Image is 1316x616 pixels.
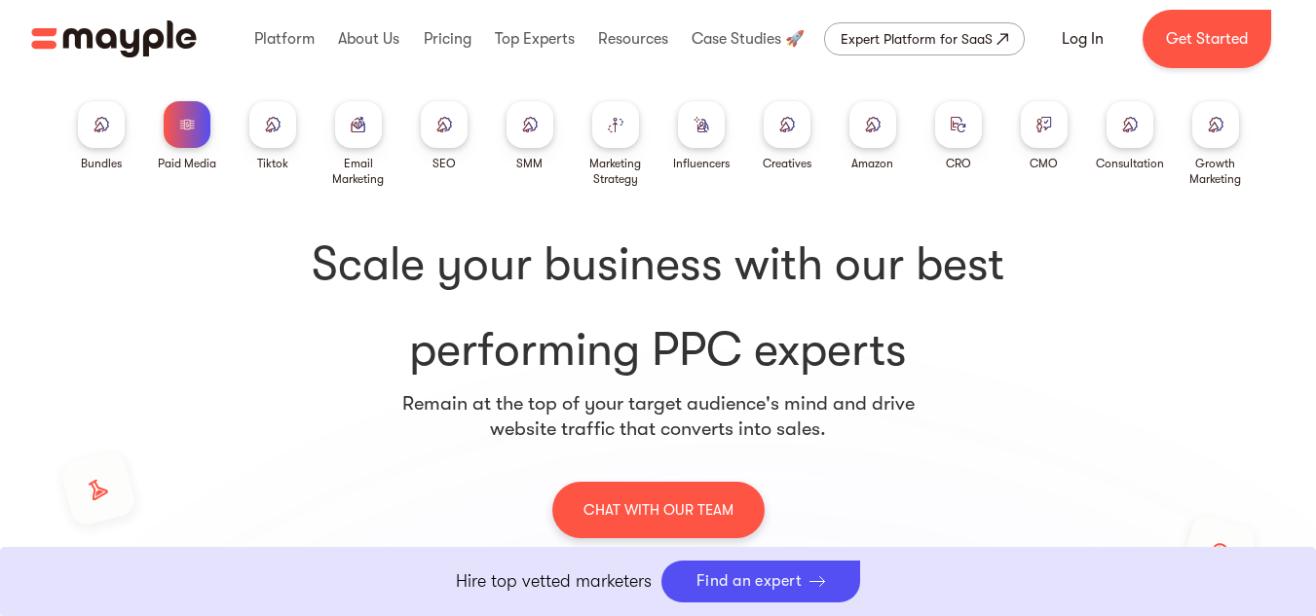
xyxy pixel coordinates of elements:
[333,8,404,70] div: About Us
[1021,101,1068,171] a: CMO
[516,156,543,171] div: SMM
[158,156,216,171] div: Paid Media
[31,20,197,57] a: home
[673,156,730,171] div: Influencers
[419,8,476,70] div: Pricing
[490,8,580,70] div: Top Experts
[81,156,122,171] div: Bundles
[507,101,553,171] a: SMM
[1030,156,1058,171] div: CMO
[249,8,320,70] div: Platform
[1096,156,1164,171] div: Consultation
[158,101,216,171] a: Paid Media
[323,156,394,187] div: Email Marketing
[851,156,893,171] div: Amazon
[841,27,993,51] div: Expert Platform for SaaS
[552,481,765,538] a: CHAT WITH OUR TEAM
[1181,156,1251,187] div: Growth Marketing
[696,572,803,591] div: Find an expert
[849,101,896,171] a: Amazon
[581,101,651,187] a: Marketing Strategy
[763,156,811,171] div: Creatives
[946,156,971,171] div: CRO
[583,497,733,523] p: CHAT WITH OUR TEAM
[78,101,125,171] a: Bundles
[421,101,468,171] a: SEO
[581,156,651,187] div: Marketing Strategy
[257,156,288,171] div: Tiktok
[824,22,1025,55] a: Expert Platform for SaaS
[249,101,296,171] a: Tiktok
[673,101,730,171] a: Influencers
[66,234,1251,381] h1: performing PPC experts
[1143,10,1271,68] a: Get Started
[432,156,456,171] div: SEO
[323,101,394,187] a: Email Marketing
[1038,16,1127,62] a: Log In
[763,101,811,171] a: Creatives
[1096,101,1164,171] a: Consultation
[401,391,916,442] p: Remain at the top of your target audience's mind and drive website traffic that converts into sales.
[66,234,1251,296] span: Scale your business with our best
[935,101,982,171] a: CRO
[593,8,673,70] div: Resources
[31,20,197,57] img: Mayple logo
[456,568,652,595] p: Hire top vetted marketers
[1181,101,1251,187] a: Growth Marketing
